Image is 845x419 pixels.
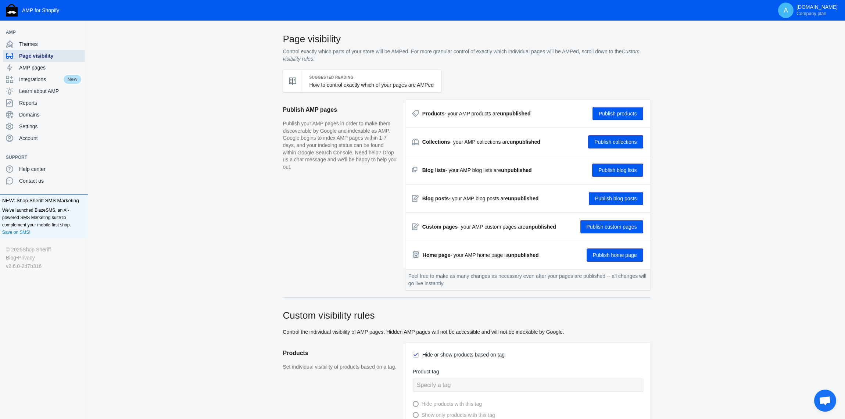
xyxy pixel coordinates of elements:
[782,7,789,14] span: A
[6,4,18,17] img: Shop Sheriff Logo
[423,252,450,258] strong: Home page
[6,254,16,262] a: Blog
[413,367,643,376] label: Product tag
[422,138,540,146] div: - your AMP collections are
[2,229,31,236] a: Save on SMS!
[18,254,35,262] a: Privacy
[309,82,434,88] a: How to control exactly which of your pages are AMPed
[19,52,82,60] span: Page visibility
[19,64,82,71] span: AMP pages
[19,123,82,130] span: Settings
[422,167,445,173] strong: Blog lists
[283,309,651,336] div: Control the individual visibility of AMP pages. Hidden AMP pages will not be accessible and will ...
[3,121,85,132] a: Settings
[63,74,82,85] span: New
[6,254,82,262] div: •
[22,246,51,254] a: Shop Sheriff
[413,379,643,392] input: Specify a tag
[501,167,531,173] strong: unpublished
[405,269,651,290] div: Feel free to make as many changes as necessary even after your pages are published -- all changes...
[6,154,75,161] span: Support
[422,139,450,145] strong: Collections
[19,177,82,185] span: Contact us
[75,31,86,34] button: Add a sales channel
[22,7,59,13] span: AMP for Shopify
[423,251,539,259] div: - your AMP home page is
[422,223,556,230] div: - your AMP custom pages are
[422,350,505,359] label: Hide or show products based on tag
[283,100,398,120] h2: Publish AMP pages
[3,109,85,121] a: Domains
[814,390,836,412] div: Open chat
[525,224,556,230] strong: unpublished
[309,74,434,81] h5: Suggested Reading
[19,135,82,142] span: Account
[6,262,82,270] div: v2.6.0-2d7b316
[422,224,458,230] strong: Custom pages
[508,252,538,258] strong: unpublished
[283,120,398,171] p: Publish your AMP pages in order to make them discoverable by Google and indexable as AMP. Google ...
[75,156,86,159] button: Add a sales channel
[796,4,838,17] p: [DOMAIN_NAME]
[19,111,82,118] span: Domains
[588,135,643,148] button: Publish collections
[422,196,449,201] strong: Blog posts
[580,220,643,233] button: Publish custom pages
[19,87,82,95] span: Learn about AMP
[422,166,532,174] div: - your AMP blog lists are
[3,62,85,74] a: AMP pages
[508,196,538,201] strong: unpublished
[3,132,85,144] a: Account
[283,309,651,322] h2: Custom visibility rules
[283,364,398,371] p: Set individual visibility of products based on a tag.
[19,76,63,83] span: Integrations
[6,29,75,36] span: AMP
[422,195,538,202] div: - your AMP blog posts are
[19,40,82,48] span: Themes
[6,246,82,254] div: © 2025
[3,50,85,62] a: Page visibility
[283,343,398,364] h2: Products
[283,32,651,46] h2: Page visibility
[3,38,85,50] a: Themes
[510,139,540,145] strong: unpublished
[592,107,643,120] button: Publish products
[422,111,445,117] strong: Products
[19,99,82,107] span: Reports
[500,111,530,117] strong: unpublished
[3,97,85,109] a: Reports
[587,248,643,262] button: Publish home page
[283,48,651,62] p: Control exactly which parts of your store will be AMPed. For more granular control of exactly whi...
[3,85,85,97] a: Learn about AMP
[19,165,82,173] span: Help center
[589,192,643,205] button: Publish blog posts
[796,11,826,17] span: Company plan
[592,164,643,177] button: Publish blog lists
[422,110,531,117] div: - your AMP products are
[419,400,482,409] div: Hide products with this tag
[3,74,85,85] a: IntegrationsNew
[3,175,85,187] a: Contact us
[283,49,640,62] i: Custom visibility rules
